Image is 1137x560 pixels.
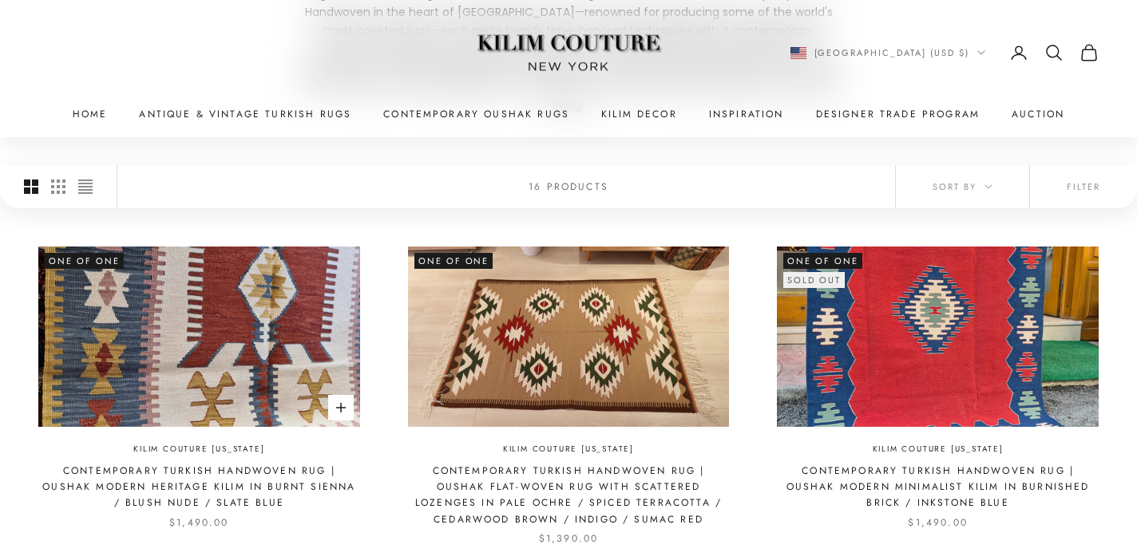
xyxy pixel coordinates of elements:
[601,106,677,122] summary: Kilim Decor
[790,45,986,60] button: Change country or currency
[45,253,124,269] span: One of One
[908,515,967,530] sale-price: $1,490.00
[896,165,1029,208] button: Sort by
[790,43,1099,62] nav: Secondary navigation
[816,106,981,122] a: Designer Trade Program
[133,443,264,456] a: Kilim Couture [US_STATE]
[814,45,970,60] span: [GEOGRAPHIC_DATA] (USD $)
[73,106,108,122] a: Home
[783,272,845,288] sold-out-badge: Sold out
[873,443,1004,456] a: Kilim Couture [US_STATE]
[790,47,806,59] img: United States
[38,246,360,427] img: Modern Heritage Flat-Weave Rug from Usak, Turkey, Vintage Style, Neutral and Warm Tones
[414,253,493,269] span: One of One
[408,463,730,528] a: Contemporary Turkish Handwoven Rug | Oushak Flat-Woven Rug with Scattered Lozenges in Pale Ochre ...
[383,106,569,122] a: Contemporary Oushak Rugs
[777,463,1099,511] a: Contemporary Turkish Handwoven Rug | Oushak Modern Minimalist Kilim in Burnished Brick / Inkstone...
[933,179,992,194] span: Sort by
[1012,106,1064,122] a: Auction
[529,178,608,194] p: 16 products
[783,253,862,269] span: One of One
[709,106,784,122] a: Inspiration
[1030,165,1137,208] button: Filter
[24,165,38,208] button: Switch to larger product images
[539,530,598,546] sale-price: $1,390.00
[503,443,634,456] a: Kilim Couture [US_STATE]
[139,106,351,122] a: Antique & Vintage Turkish Rugs
[469,15,668,91] img: Logo of Kilim Couture New York
[169,515,228,530] sale-price: $1,490.00
[38,106,1099,122] nav: Primary navigation
[51,165,65,208] button: Switch to smaller product images
[38,463,360,511] a: Contemporary Turkish Handwoven Rug | Oushak Modern Heritage Kilim in Burnt Sienna / Blush Nude / ...
[78,165,93,208] button: Switch to compact product images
